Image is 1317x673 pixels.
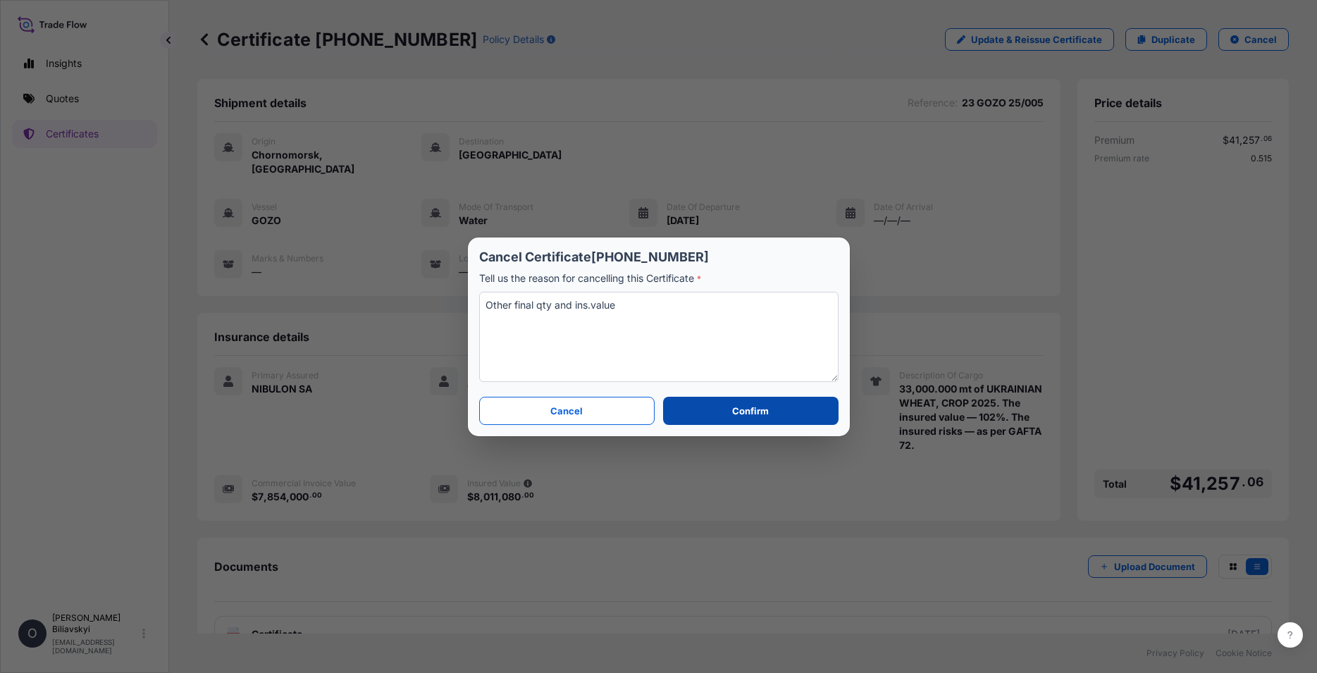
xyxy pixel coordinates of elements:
p: Confirm [732,404,769,418]
p: Cancel Certificate [PHONE_NUMBER] [479,249,839,266]
textarea: Other final qty and ins.value [479,292,839,382]
button: Confirm [663,397,838,425]
button: Cancel [479,397,655,425]
p: Tell us the reason for cancelling this Certificate [479,271,839,286]
p: Cancel [550,404,583,418]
